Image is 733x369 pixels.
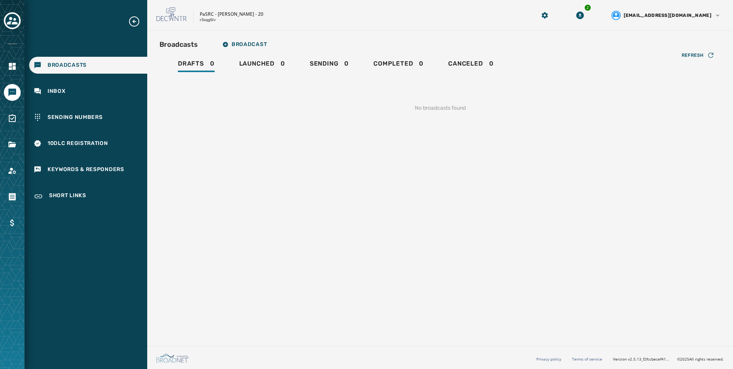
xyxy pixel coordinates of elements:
[677,356,724,362] span: © 2025 All rights reserved.
[48,140,108,147] span: 10DLC Registration
[4,12,21,29] button: Toggle account select drawer
[538,8,552,22] button: Manage global settings
[310,60,349,72] div: 0
[159,39,198,50] h2: Broadcasts
[4,136,21,153] a: Navigate to Files
[4,214,21,231] a: Navigate to Billing
[29,83,147,100] a: Navigate to Inbox
[239,60,285,72] div: 0
[4,58,21,75] a: Navigate to Home
[29,109,147,126] a: Navigate to Sending Numbers
[608,8,724,23] button: User settings
[216,37,273,52] button: Broadcast
[233,56,291,74] a: Launched0
[373,60,424,72] div: 0
[29,161,147,178] a: Navigate to Keywords & Responders
[310,60,339,68] span: Sending
[29,187,147,206] a: Navigate to Short Links
[373,60,413,68] span: Completed
[200,17,216,23] p: r3sqg5lv
[624,12,712,18] span: [EMAIL_ADDRESS][DOMAIN_NAME]
[172,56,221,74] a: Drafts0
[178,60,204,68] span: Drafts
[4,162,21,179] a: Navigate to Account
[367,56,430,74] a: Completed0
[628,356,671,362] span: v2.5.13_f2fccbecef41a56588405520c543f5f958952a99
[49,192,86,201] span: Short Links
[48,166,124,173] span: Keywords & Responders
[584,4,592,12] div: 2
[448,60,493,72] div: 0
[304,56,355,74] a: Sending0
[128,15,146,28] button: Expand sub nav menu
[48,61,87,69] span: Broadcasts
[29,135,147,152] a: Navigate to 10DLC Registration
[48,87,66,95] span: Inbox
[4,84,21,101] a: Navigate to Messaging
[572,356,602,362] a: Terms of service
[239,60,274,68] span: Launched
[573,8,587,22] button: Download Menu
[222,41,267,48] span: Broadcast
[448,60,483,68] span: Canceled
[442,56,500,74] a: Canceled0
[200,11,263,17] p: PaSRC - [PERSON_NAME] - 20
[48,114,103,121] span: Sending Numbers
[29,57,147,74] a: Navigate to Broadcasts
[682,52,704,58] span: Refresh
[536,356,561,362] a: Privacy policy
[4,110,21,127] a: Navigate to Surveys
[4,188,21,205] a: Navigate to Orders
[675,49,721,61] button: Refresh
[613,356,671,362] span: Version
[178,60,215,72] div: 0
[159,92,721,124] div: No broadcasts found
